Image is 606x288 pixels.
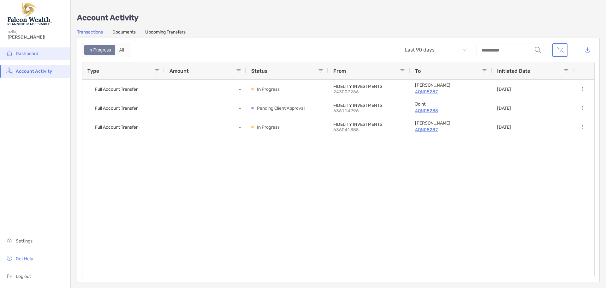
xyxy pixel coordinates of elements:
span: Full Account Transfer [95,122,138,132]
span: Type [87,68,99,74]
a: Transactions [77,29,103,36]
a: 4QN05287 [415,126,487,134]
span: Dashboard [16,51,38,56]
p: 243007266 [333,89,377,95]
span: From [333,68,346,74]
img: get-help icon [6,254,13,262]
div: - [164,118,246,137]
span: Last 90 days [405,43,466,57]
p: FIDELITY INVESTMENTS [333,122,405,127]
img: activity icon [6,67,13,75]
img: household icon [6,49,13,57]
div: In Progress [85,46,115,54]
span: Log out [16,274,31,279]
div: - [164,80,246,99]
img: logout icon [6,272,13,280]
p: Joint [415,101,487,107]
a: Upcoming Transfers [145,29,186,36]
div: - [164,99,246,118]
img: input icon [535,47,541,53]
p: FIDELITY INVESTMENTS [333,84,405,89]
a: Documents [112,29,136,36]
span: Status [251,68,268,74]
p: In Progress [257,123,280,131]
span: [PERSON_NAME]! [8,34,67,40]
p: 636041885 [333,127,377,132]
div: segmented control [82,43,130,57]
p: FIDELITY INVESTMENTS [333,103,405,108]
a: 4QN05287 [415,88,487,96]
span: Account Activity [16,69,52,74]
p: [DATE] [497,106,511,111]
p: In Progress [257,85,280,93]
p: Roth IRA [415,83,487,88]
span: Settings [16,238,33,244]
span: To [415,68,421,74]
div: All [116,46,128,54]
p: [DATE] [497,87,511,92]
p: Pending Client Approval [257,104,305,112]
p: 636114996 [333,108,377,113]
img: settings icon [6,237,13,244]
span: Full Account Transfer [95,84,138,95]
a: 4QN05288 [415,107,487,115]
p: Roth IRA [415,120,487,126]
p: Account Activity [77,14,600,22]
img: Falcon Wealth Planning Logo [8,3,52,25]
span: Full Account Transfer [95,103,138,113]
span: Get Help [16,256,33,261]
p: [DATE] [497,125,511,130]
span: Initiated Date [497,68,530,74]
button: Clear filters [552,43,567,57]
span: Amount [169,68,189,74]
